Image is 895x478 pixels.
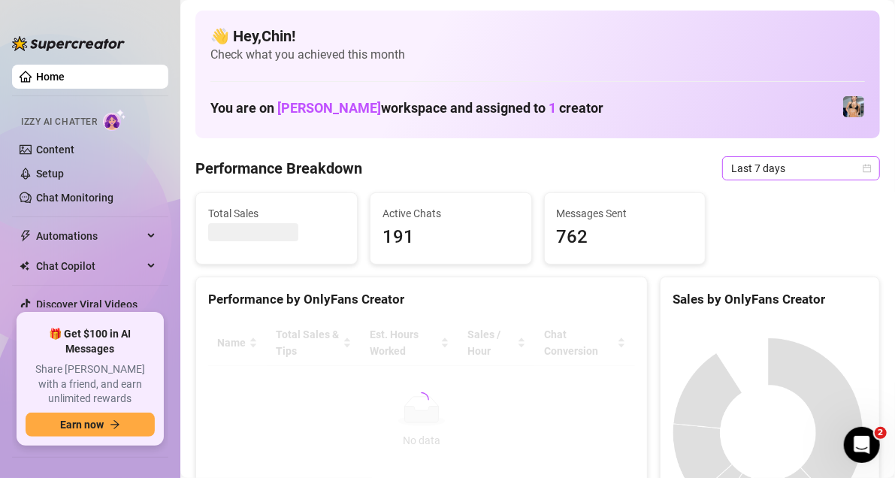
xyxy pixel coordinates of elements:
[731,157,871,180] span: Last 7 days
[36,224,143,248] span: Automations
[36,254,143,278] span: Chat Copilot
[843,96,864,117] img: Veronica
[557,223,694,252] span: 762
[12,36,125,51] img: logo-BBDzfeDw.svg
[382,205,519,222] span: Active Chats
[673,289,867,310] div: Sales by OnlyFans Creator
[36,144,74,156] a: Content
[382,223,519,252] span: 191
[36,298,138,310] a: Discover Viral Videos
[210,100,603,116] h1: You are on workspace and assigned to creator
[60,419,104,431] span: Earn now
[36,192,113,204] a: Chat Monitoring
[557,205,694,222] span: Messages Sent
[875,427,887,439] span: 2
[20,230,32,242] span: thunderbolt
[844,427,880,463] iframe: Intercom live chat
[412,390,431,410] span: loading
[110,419,120,430] span: arrow-right
[21,115,97,129] span: Izzy AI Chatter
[208,205,345,222] span: Total Sales
[277,100,381,116] span: [PERSON_NAME]
[210,47,865,63] span: Check what you achieved this month
[26,362,155,407] span: Share [PERSON_NAME] with a friend, and earn unlimited rewards
[36,71,65,83] a: Home
[26,327,155,356] span: 🎁 Get $100 in AI Messages
[20,261,29,271] img: Chat Copilot
[103,109,126,131] img: AI Chatter
[208,289,635,310] div: Performance by OnlyFans Creator
[195,158,362,179] h4: Performance Breakdown
[26,413,155,437] button: Earn nowarrow-right
[36,168,64,180] a: Setup
[863,164,872,173] span: calendar
[210,26,865,47] h4: 👋 Hey, Chin !
[549,100,556,116] span: 1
